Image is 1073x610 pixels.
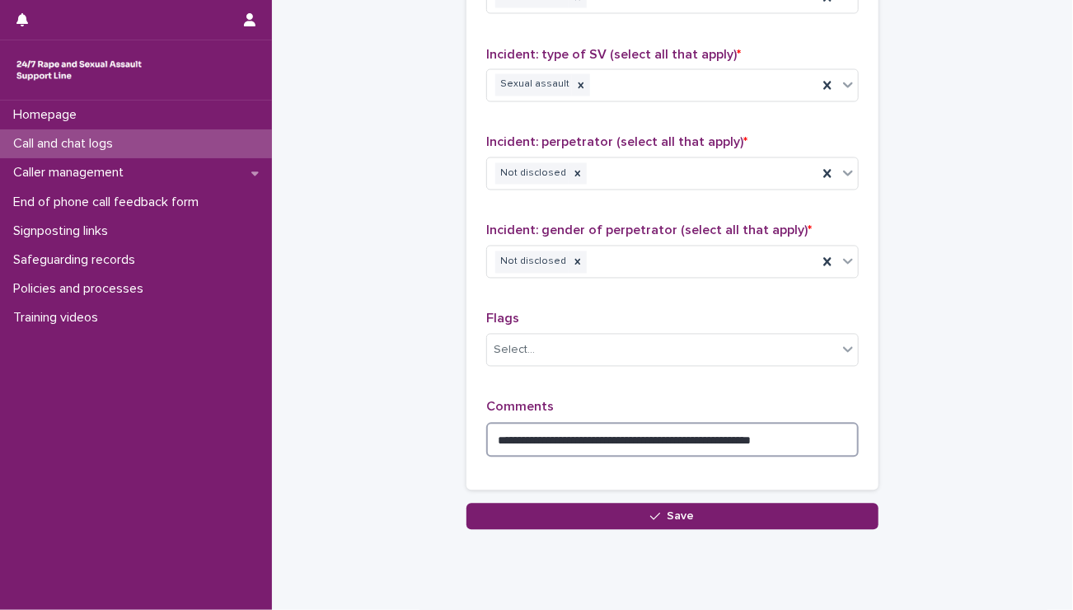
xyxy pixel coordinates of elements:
[486,401,554,414] span: Comments
[486,312,519,326] span: Flags
[495,163,569,185] div: Not disclosed
[7,107,90,123] p: Homepage
[13,54,145,87] img: rhQMoQhaT3yELyF149Cw
[486,48,741,61] span: Incident: type of SV (select all that apply)
[486,224,812,237] span: Incident: gender of perpetrator (select all that apply)
[495,251,569,274] div: Not disclosed
[7,223,121,239] p: Signposting links
[7,281,157,297] p: Policies and processes
[7,310,111,326] p: Training videos
[494,342,535,359] div: Select...
[495,74,572,96] div: Sexual assault
[466,504,879,530] button: Save
[7,136,126,152] p: Call and chat logs
[7,165,137,181] p: Caller management
[7,252,148,268] p: Safeguarding records
[668,511,695,523] span: Save
[7,195,212,210] p: End of phone call feedback form
[486,136,747,149] span: Incident: perpetrator (select all that apply)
